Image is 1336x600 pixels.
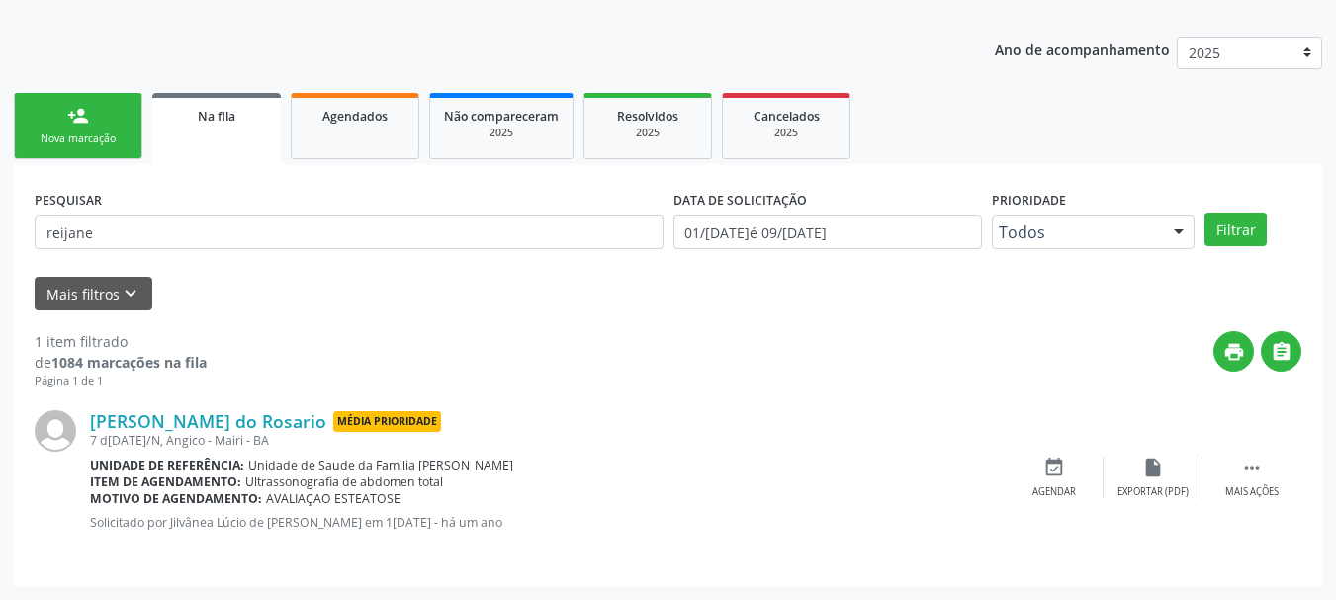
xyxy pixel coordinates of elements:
[754,108,820,125] span: Cancelados
[90,410,326,432] a: [PERSON_NAME] do Rosario
[67,105,89,127] div: person_add
[1261,331,1301,372] button: 
[29,131,128,146] div: Nova marcação
[992,185,1066,215] label: Prioridade
[245,473,443,490] span: Ultrassonografia de abdomen total
[673,215,983,249] input: Selecione um intervalo
[322,108,388,125] span: Agendados
[1032,485,1076,499] div: Agendar
[35,373,207,389] div: Página 1 de 1
[35,352,207,373] div: de
[120,283,141,304] i: keyboard_arrow_down
[617,108,678,125] span: Resolvidos
[1117,485,1189,499] div: Exportar (PDF)
[1142,457,1164,478] i: insert_drive_file
[90,514,1005,531] p: Solicitado por Jilvânea Lúcio de [PERSON_NAME] em 1[DATE] - há um ano
[995,37,1170,61] p: Ano de acompanhamento
[90,473,241,490] b: Item de agendamento:
[1223,341,1245,363] i: print
[35,410,76,452] img: img
[90,490,262,507] b: Motivo de agendamento:
[198,108,235,125] span: Na fila
[1241,457,1263,478] i: 
[51,353,207,372] strong: 1084 marcações na fila
[1225,485,1279,499] div: Mais ações
[248,457,513,473] span: Unidade de Saude da Familia [PERSON_NAME]
[1204,213,1267,246] button: Filtrar
[999,222,1154,242] span: Todos
[90,432,1005,449] div: 7 d[DATE]/N, Angico - Mairi - BA
[1213,331,1254,372] button: print
[1043,457,1065,478] i: event_available
[35,331,207,352] div: 1 item filtrado
[266,490,401,507] span: AVALIAÇAO ESTEATOSE
[1271,341,1292,363] i: 
[90,457,244,473] b: Unidade de referência:
[444,126,559,140] div: 2025
[673,185,807,215] label: DATA DE SOLICITAÇÃO
[598,126,697,140] div: 2025
[35,215,664,249] input: Nome, CNS
[333,411,441,432] span: Média Prioridade
[737,126,836,140] div: 2025
[35,185,102,215] label: PESQUISAR
[444,108,559,125] span: Não compareceram
[35,277,152,311] button: Mais filtroskeyboard_arrow_down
